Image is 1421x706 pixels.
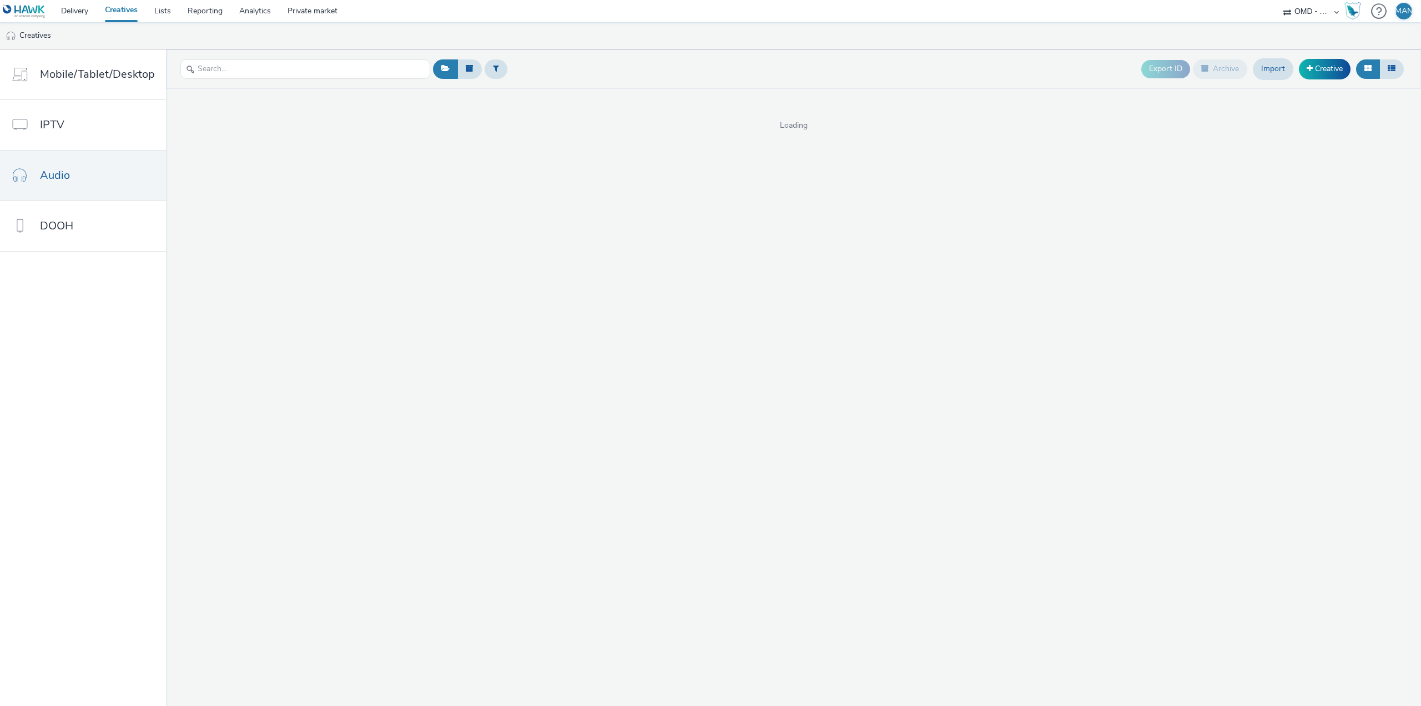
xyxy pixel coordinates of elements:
[1356,59,1380,78] button: Grid
[1253,58,1293,79] a: Import
[40,66,155,82] span: Mobile/Tablet/Desktop
[40,167,70,183] span: Audio
[1379,59,1404,78] button: Table
[6,31,17,42] img: audio
[40,117,64,133] span: IPTV
[1395,3,1413,19] div: MAN
[3,4,46,18] img: undefined Logo
[180,59,430,79] input: Search...
[166,120,1421,131] span: Loading
[1299,59,1351,79] a: Creative
[1344,2,1365,20] a: Hawk Academy
[1141,60,1190,78] button: Export ID
[1344,2,1361,20] img: Hawk Academy
[40,218,73,234] span: DOOH
[1193,59,1247,78] button: Archive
